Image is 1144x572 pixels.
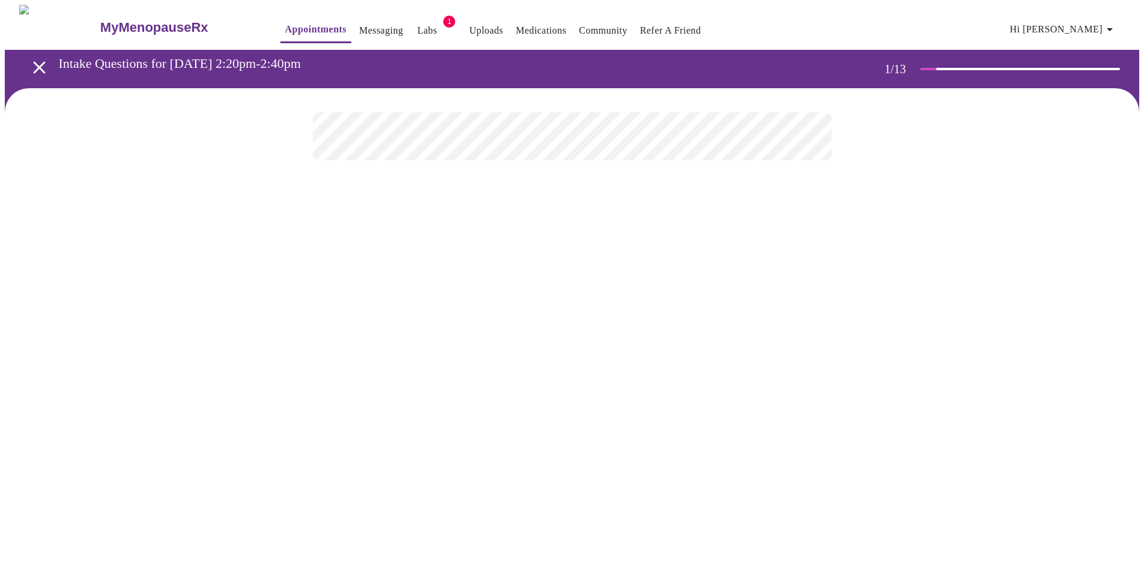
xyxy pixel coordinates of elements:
span: 1 [443,16,455,28]
a: Messaging [359,22,403,39]
span: Hi [PERSON_NAME] [1010,21,1117,38]
h3: MyMenopauseRx [100,20,208,35]
h3: Intake Questions for [DATE] 2:20pm-2:40pm [59,56,837,71]
button: Appointments [280,17,351,43]
button: Hi [PERSON_NAME] [1005,17,1122,41]
button: Messaging [354,19,408,43]
a: Refer a Friend [640,22,701,39]
button: Medications [511,19,571,43]
a: Uploads [469,22,503,39]
button: open drawer [22,50,57,85]
h3: 1 / 13 [885,62,921,76]
img: MyMenopauseRx Logo [19,5,98,50]
a: Community [579,22,628,39]
a: Labs [417,22,437,39]
button: Refer a Friend [635,19,706,43]
a: Appointments [285,21,347,38]
a: Medications [516,22,566,39]
a: MyMenopauseRx [98,7,256,49]
button: Community [574,19,632,43]
button: Uploads [464,19,508,43]
button: Labs [408,19,446,43]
